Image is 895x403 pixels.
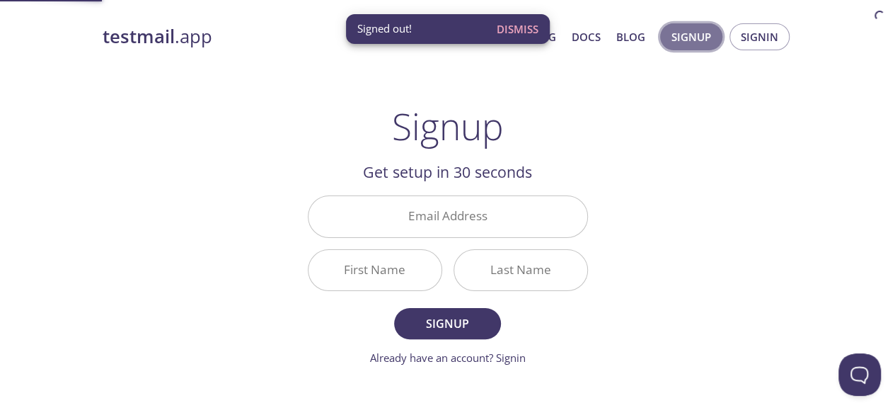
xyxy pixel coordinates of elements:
a: Already have an account? Signin [370,351,526,365]
span: Signin [741,28,778,46]
a: testmail.app [103,25,435,49]
h2: Get setup in 30 seconds [308,160,588,184]
button: Dismiss [491,16,544,42]
strong: testmail [103,24,175,49]
span: Signed out! [357,21,412,36]
iframe: Help Scout Beacon - Open [838,353,881,396]
button: Signup [394,308,500,339]
a: Docs [572,28,601,46]
span: Signup [671,28,711,46]
span: Signup [410,314,485,334]
span: Dismiss [497,20,538,38]
h1: Signup [392,105,504,147]
button: Signup [660,23,722,50]
button: Signin [729,23,790,50]
a: Blog [616,28,645,46]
